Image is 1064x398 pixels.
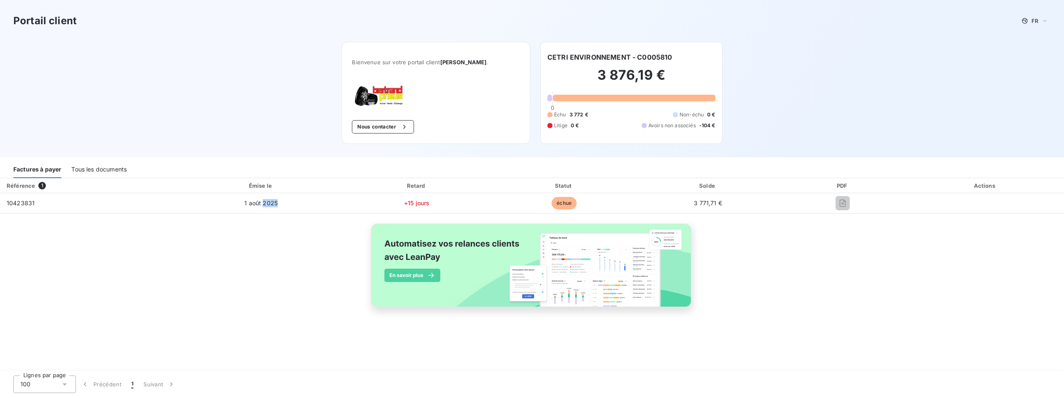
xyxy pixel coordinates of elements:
[554,122,567,129] span: Litige
[694,199,722,207] span: 3 771,71 €
[554,111,566,118] span: Échu
[13,13,77,28] h3: Portail client
[1031,18,1038,24] span: FR
[780,181,905,190] div: PDF
[352,59,520,65] span: Bienvenue sur votre portail client .
[552,197,577,209] span: échue
[38,182,46,189] span: 1
[7,199,35,207] span: 10423831
[76,375,126,393] button: Précédent
[648,122,696,129] span: Avoirs non associés
[138,375,181,393] button: Suivant
[404,199,429,207] span: +15 jours
[182,181,341,190] div: Émise le
[20,380,30,388] span: 100
[13,161,61,178] div: Factures à payer
[7,182,35,189] div: Référence
[547,67,715,92] h2: 3 876,19 €
[493,181,635,190] div: Statut
[639,181,777,190] div: Solde
[908,181,1062,190] div: Actions
[551,104,554,111] span: 0
[344,181,490,190] div: Retard
[680,111,704,118] span: Non-échu
[547,52,673,62] h6: CETRI ENVIRONNEMENT - C0005810
[244,199,278,207] span: 1 août 2025
[707,111,715,118] span: 0 €
[131,380,133,388] span: 1
[126,375,138,393] button: 1
[364,219,700,321] img: banner
[440,59,487,65] span: [PERSON_NAME]
[699,122,715,129] span: -104 €
[352,120,414,134] button: Nous contacter
[571,122,579,129] span: 0 €
[71,161,127,178] div: Tous les documents
[352,86,405,107] img: Company logo
[570,111,588,118] span: 3 772 €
